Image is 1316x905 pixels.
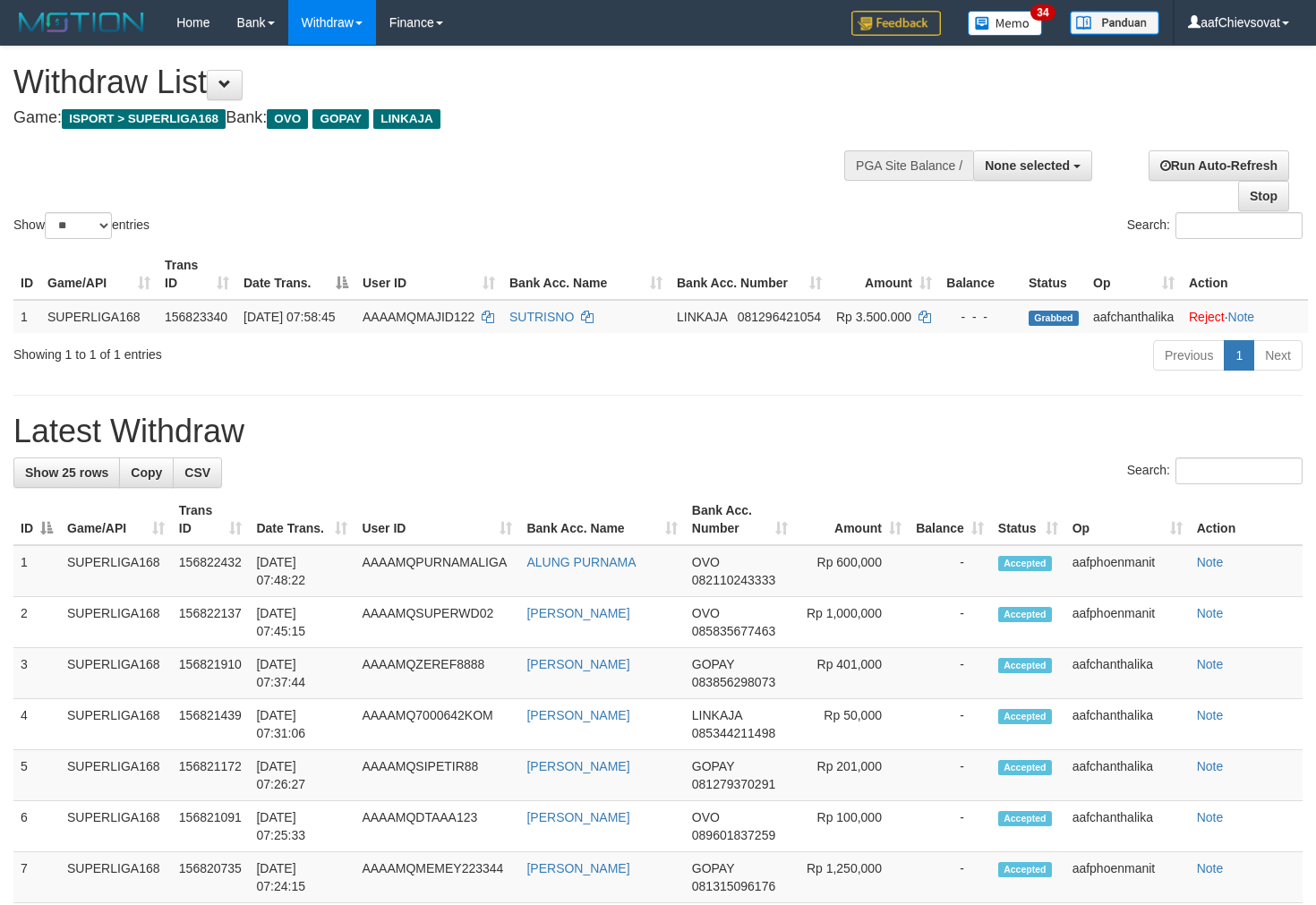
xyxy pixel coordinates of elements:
td: Rp 50,000 [795,699,909,750]
td: SUPERLIGA168 [60,801,172,852]
span: Rp 3.500.000 [836,310,911,324]
td: AAAAMQPURNAMALIGA [355,545,519,597]
a: Show 25 rows [13,457,120,488]
span: Accepted [998,607,1052,622]
label: Search: [1127,212,1303,239]
a: Note [1197,810,1224,824]
a: CSV [173,457,222,488]
td: [DATE] 07:31:06 [249,699,355,750]
span: LINKAJA [677,310,727,324]
th: User ID: activate to sort column ascending [355,494,519,545]
td: · [1182,300,1308,333]
div: Showing 1 to 1 of 1 entries [13,338,535,363]
td: 3 [13,648,60,699]
td: [DATE] 07:45:15 [249,597,355,648]
span: Accepted [998,556,1052,571]
td: SUPERLIGA168 [40,300,158,333]
td: Rp 401,000 [795,648,909,699]
a: [PERSON_NAME] [526,708,629,722]
th: ID: activate to sort column descending [13,494,60,545]
a: Note [1197,759,1224,773]
img: MOTION_logo.png [13,9,150,36]
a: Note [1228,310,1255,324]
input: Search: [1175,457,1303,484]
span: Copy 085344211498 to clipboard [692,726,775,740]
span: GOPAY [692,861,734,875]
input: Search: [1175,212,1303,239]
td: 156820735 [172,852,250,903]
td: 1 [13,300,40,333]
td: 1 [13,545,60,597]
div: PGA Site Balance / [844,150,973,181]
span: Accepted [998,709,1052,724]
td: AAAAMQSUPERWD02 [355,597,519,648]
span: Copy 082110243333 to clipboard [692,573,775,587]
a: [PERSON_NAME] [526,606,629,620]
h1: Withdraw List [13,64,859,100]
button: None selected [973,150,1092,181]
td: 2 [13,597,60,648]
a: [PERSON_NAME] [526,657,629,671]
span: Copy 081296421054 to clipboard [738,310,821,324]
a: [PERSON_NAME] [526,759,629,773]
span: Copy 085835677463 to clipboard [692,624,775,638]
td: - [909,545,991,597]
label: Show entries [13,212,150,239]
td: - [909,852,991,903]
span: OVO [692,810,720,824]
span: GOPAY [692,759,734,773]
a: ALUNG PURNAMA [526,555,636,569]
span: GOPAY [692,657,734,671]
td: SUPERLIGA168 [60,597,172,648]
th: Status: activate to sort column ascending [991,494,1065,545]
td: aafphoenmanit [1065,545,1190,597]
img: Feedback.jpg [851,11,941,36]
span: Grabbed [1029,311,1079,326]
span: Accepted [998,658,1052,673]
span: Accepted [998,862,1052,877]
td: Rp 1,000,000 [795,597,909,648]
span: Accepted [998,760,1052,775]
th: Op: activate to sort column ascending [1086,249,1182,300]
span: CSV [184,465,210,480]
span: LINKAJA [692,708,742,722]
td: Rp 1,250,000 [795,852,909,903]
select: Showentries [45,212,112,239]
a: Stop [1238,181,1289,211]
th: Game/API: activate to sort column ascending [40,249,158,300]
td: aafchanthalika [1065,750,1190,801]
td: 5 [13,750,60,801]
a: [PERSON_NAME] [526,810,629,824]
td: - [909,801,991,852]
td: [DATE] 07:37:44 [249,648,355,699]
span: Show 25 rows [25,465,108,480]
td: Rp 201,000 [795,750,909,801]
td: AAAAMQMEMEY223344 [355,852,519,903]
img: Button%20Memo.svg [968,11,1043,36]
th: Balance [939,249,1021,300]
span: Copy 081315096176 to clipboard [692,879,775,893]
a: [PERSON_NAME] [526,861,629,875]
td: [DATE] 07:25:33 [249,801,355,852]
th: User ID: activate to sort column ascending [355,249,502,300]
span: AAAAMQMAJID122 [363,310,474,324]
span: OVO [692,606,720,620]
td: 156821172 [172,750,250,801]
td: 7 [13,852,60,903]
th: Trans ID: activate to sort column ascending [158,249,236,300]
span: Copy 083856298073 to clipboard [692,675,775,689]
td: Rp 100,000 [795,801,909,852]
td: - [909,597,991,648]
td: aafchanthalika [1065,648,1190,699]
a: Note [1197,657,1224,671]
td: 156821439 [172,699,250,750]
td: SUPERLIGA168 [60,699,172,750]
td: SUPERLIGA168 [60,648,172,699]
th: Op: activate to sort column ascending [1065,494,1190,545]
th: Date Trans.: activate to sort column descending [236,249,355,300]
td: aafchanthalika [1065,801,1190,852]
td: 156821091 [172,801,250,852]
span: Copy 081279370291 to clipboard [692,777,775,791]
a: Note [1197,606,1224,620]
div: - - - [946,308,1014,326]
